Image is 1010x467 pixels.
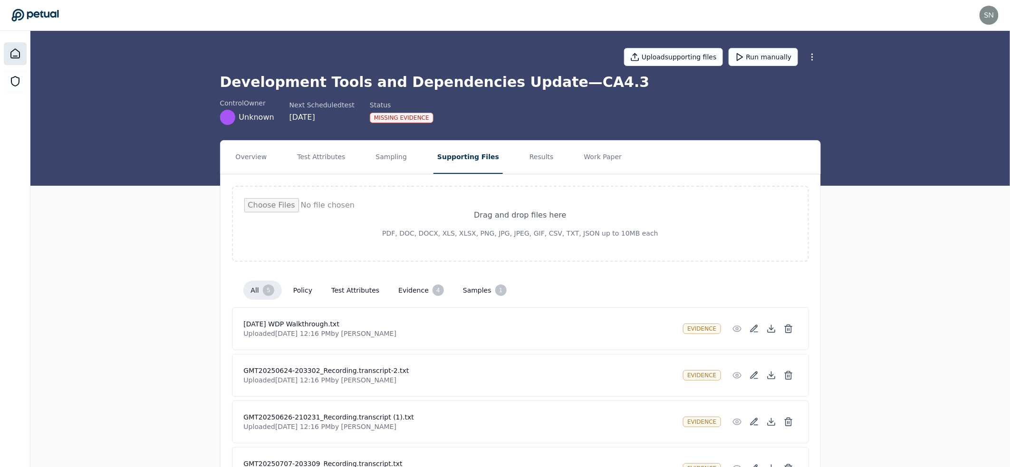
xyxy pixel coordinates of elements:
div: evidence [683,324,721,334]
div: Missing Evidence [370,113,433,123]
button: Preview File (hover for quick preview, click for full view) [729,320,746,337]
button: Add/Edit Description [746,413,763,430]
button: evidence 4 [391,281,452,300]
nav: Tabs [221,141,820,174]
h1: Development Tools and Dependencies Update — CA4.3 [220,74,821,91]
button: Download File [763,320,780,337]
p: Uploaded [DATE] 12:16 PM by [PERSON_NAME] [244,375,676,385]
button: Delete File [780,413,797,430]
h4: [DATE] WDP Walkthrough.txt [244,319,676,329]
button: Delete File [780,320,797,337]
button: Run manually [729,48,798,66]
div: 1 [495,285,507,296]
div: 5 [263,285,274,296]
p: Uploaded [DATE] 12:16 PM by [PERSON_NAME] [244,329,676,338]
button: Download File [763,367,780,384]
button: Supporting Files [433,141,503,174]
p: Uploaded [DATE] 12:16 PM by [PERSON_NAME] [244,422,676,431]
img: snir+workday@petual.ai [980,6,999,25]
button: Preview File (hover for quick preview, click for full view) [729,413,746,430]
button: Preview File (hover for quick preview, click for full view) [729,367,746,384]
a: Dashboard [4,42,27,65]
div: Status [370,100,433,110]
button: Download File [763,413,780,430]
button: Results [526,141,558,174]
button: policy [286,282,320,299]
h4: GMT20250624-203302_Recording.transcript-2.txt [244,366,676,375]
button: samples 1 [455,281,514,300]
div: control Owner [220,98,274,108]
h4: GMT20250626-210231_Recording.transcript (1).txt [244,412,676,422]
div: Next Scheduled test [289,100,355,110]
button: test attributes [324,282,387,299]
button: Sampling [372,141,411,174]
button: More Options [804,48,821,66]
a: SOC [4,70,27,93]
div: evidence [683,417,721,427]
button: Overview [232,141,271,174]
button: Work Paper [580,141,626,174]
div: 4 [433,285,444,296]
a: Go to Dashboard [11,9,59,22]
button: all 5 [243,281,282,300]
button: Delete File [780,367,797,384]
button: Uploadsupporting files [624,48,723,66]
div: evidence [683,370,721,381]
div: [DATE] [289,112,355,123]
span: Unknown [239,112,274,123]
button: Add/Edit Description [746,367,763,384]
button: Test Attributes [293,141,349,174]
button: Add/Edit Description [746,320,763,337]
